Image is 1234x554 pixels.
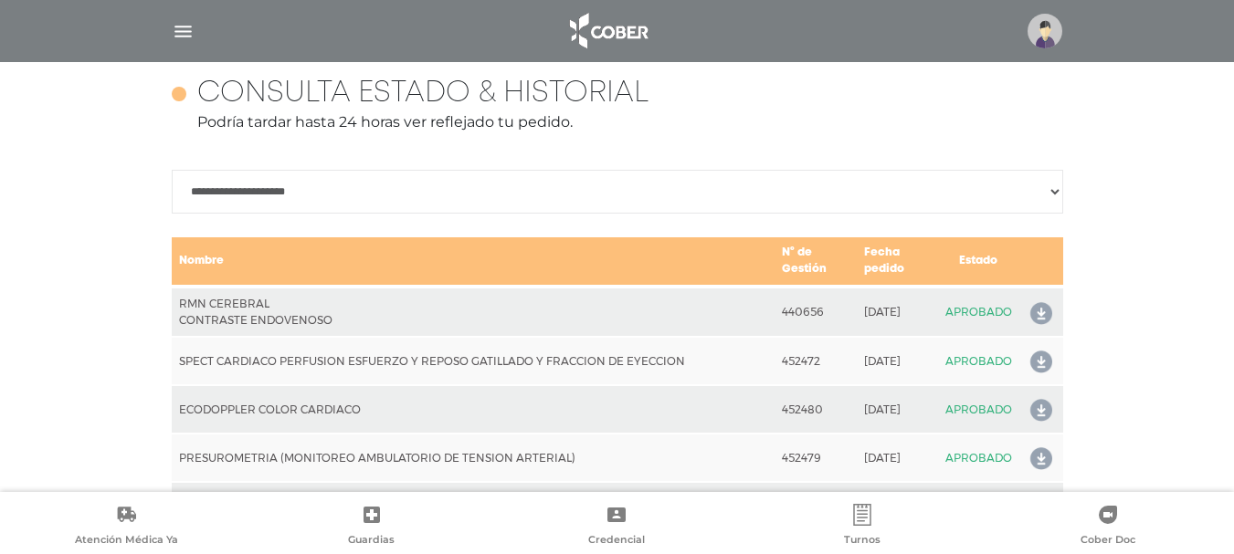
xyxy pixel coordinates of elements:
td: 440656 [775,287,857,337]
td: APROBADO [938,287,1019,337]
td: [DATE] [857,337,938,385]
img: Cober_menu-lines-white.svg [172,20,195,43]
td: RMN CEREBRAL CONTRASTE ENDOVENOSO [172,287,775,337]
td: 452483 [775,482,857,531]
td: Nombre [172,236,775,287]
td: PRESUROMETRIA (MONITOREO AMBULATORIO DE TENSION ARTERIAL) [172,434,775,482]
span: Atención Médica Ya [75,533,178,549]
img: logo_cober_home-white.png [560,9,656,53]
a: Credencial [494,504,740,550]
span: Guardias [348,533,395,549]
td: APROBADO [938,434,1019,482]
td: ECODOPPLER COLOR CARDIACO [172,385,775,434]
td: N° de Gestión [775,236,857,287]
td: APROBADO [938,482,1019,531]
td: Estado [938,236,1019,287]
td: [DATE] [857,385,938,434]
td: 452472 [775,337,857,385]
a: Cober Doc [985,504,1230,550]
img: profile-placeholder.svg [1028,14,1062,48]
span: Turnos [844,533,881,549]
td: 452479 [775,434,857,482]
a: Turnos [740,504,986,550]
td: Fecha pedido [857,236,938,287]
td: SPECT CARDIACO PERFUSION ESFUERZO Y REPOSO GATILLADO Y FRACCION DE EYECCION [172,337,775,385]
td: [DATE] [857,482,938,531]
td: 452480 [775,385,857,434]
td: [DATE] [857,287,938,337]
td: [DATE] [857,434,938,482]
td: APROBADO [938,385,1019,434]
span: Cober Doc [1081,533,1135,549]
p: Podría tardar hasta 24 horas ver reflejado tu pedido. [172,111,1063,133]
span: Credencial [588,533,645,549]
a: Guardias [249,504,495,550]
a: Atención Médica Ya [4,504,249,550]
td: APROBADO [938,337,1019,385]
td: VITAMINA D3 (25-HIDROXICALCIFEROL) LABORATORIO MAS DE 20 PRACTICAS [172,482,775,531]
h4: Consulta estado & historial [197,77,649,111]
